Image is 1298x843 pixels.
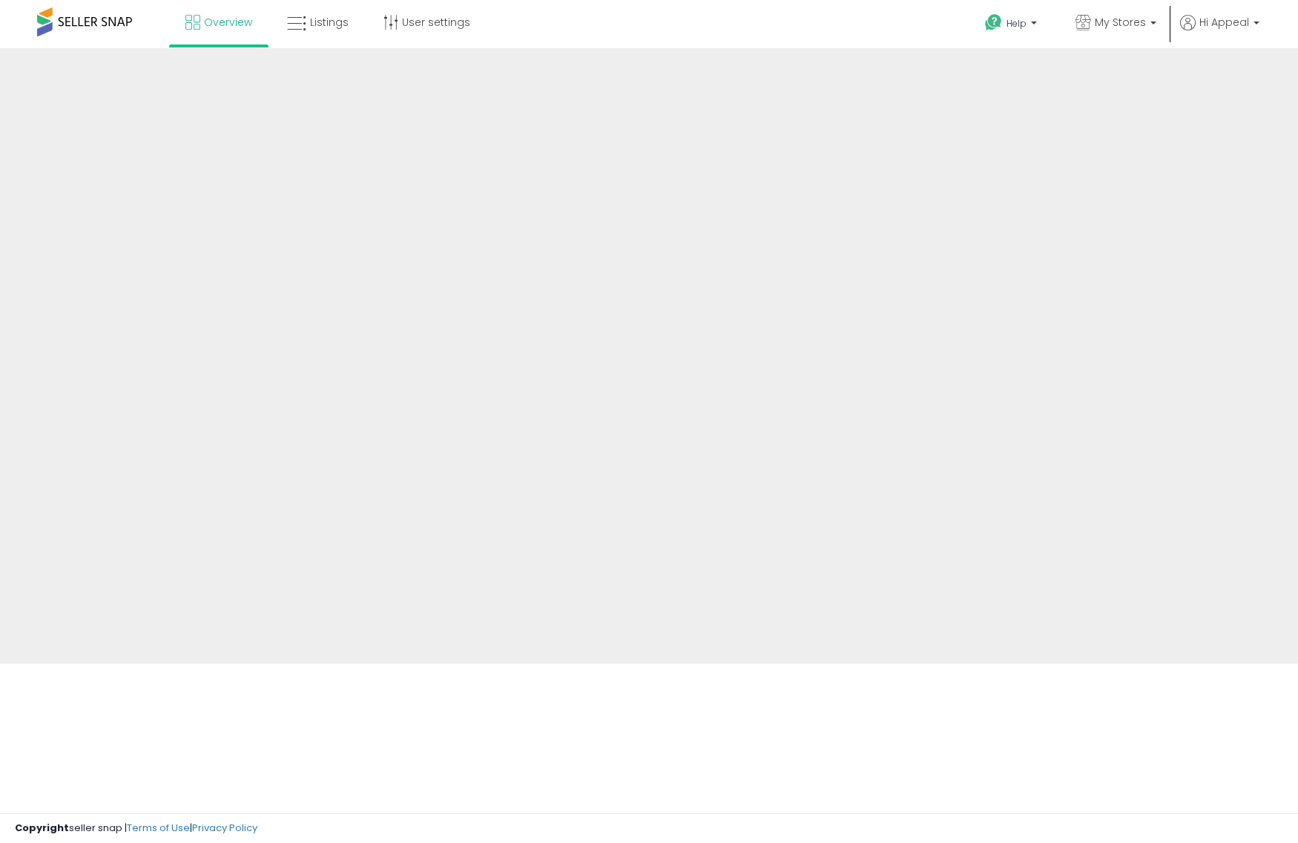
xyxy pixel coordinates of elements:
[310,15,349,30] span: Listings
[984,13,1003,32] i: Get Help
[1007,17,1027,30] span: Help
[1095,15,1146,30] span: My Stores
[973,2,1052,48] a: Help
[1199,15,1249,30] span: Hi Appeal
[1180,15,1259,48] a: Hi Appeal
[204,15,252,30] span: Overview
